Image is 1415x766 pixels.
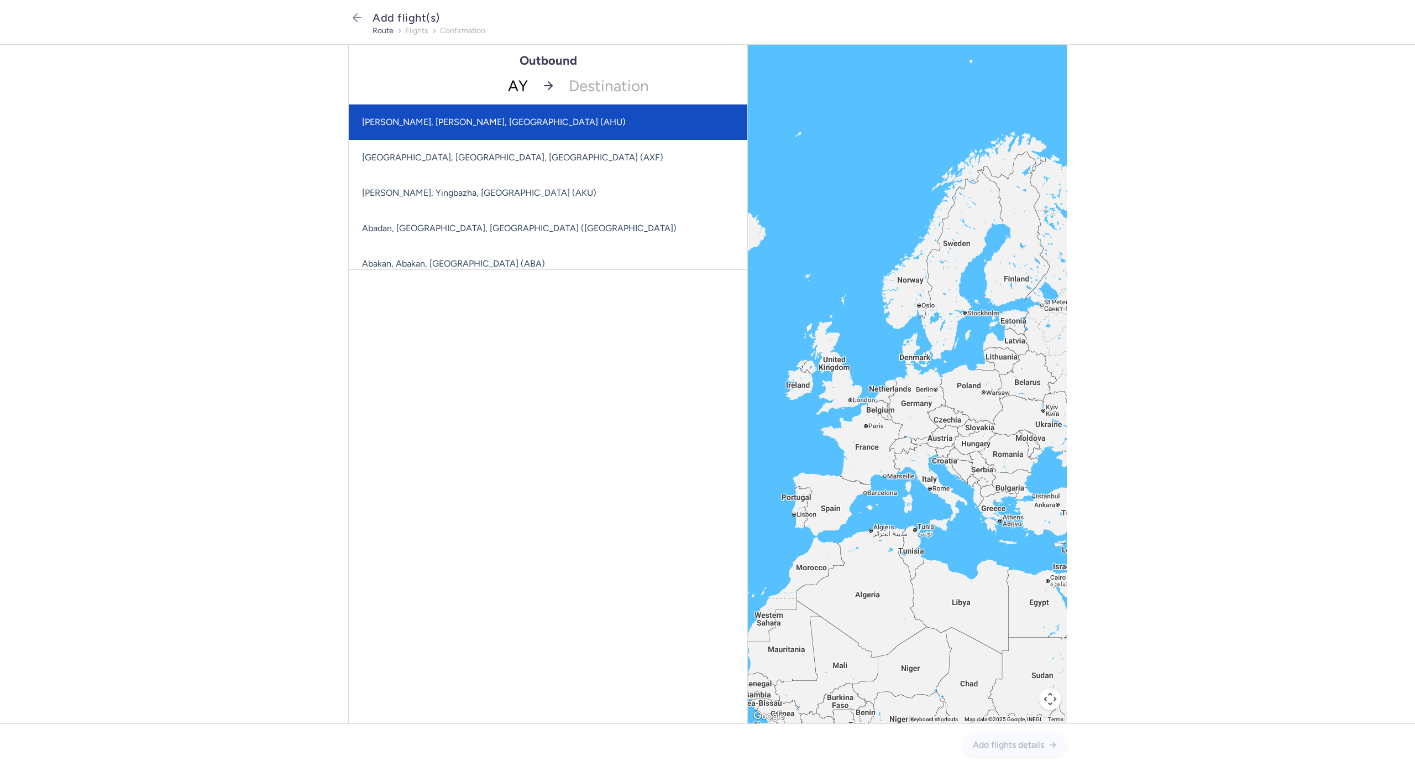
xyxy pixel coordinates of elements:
[751,712,787,720] a: Open this area in Google Maps (opens a new window)
[362,223,677,233] span: Abadan, [GEOGRAPHIC_DATA], [GEOGRAPHIC_DATA] ([GEOGRAPHIC_DATA])
[405,27,428,35] button: flights
[562,67,748,104] span: Destination
[349,67,534,104] input: -searchbox
[751,709,787,723] img: Google
[1048,716,1063,722] a: Terms
[440,27,485,35] button: confirmation
[973,740,1044,750] span: Add flights details
[1039,688,1061,710] button: Map camera controls
[362,117,626,127] span: [PERSON_NAME], [PERSON_NAME], [GEOGRAPHIC_DATA] (AHU)
[965,716,1041,722] span: Map data ©2025 Google, INEGI
[963,733,1067,757] button: Add flights details
[362,152,663,163] span: [GEOGRAPHIC_DATA], [GEOGRAPHIC_DATA], [GEOGRAPHIC_DATA] (AXF)
[910,716,958,723] button: Keyboard shortcuts
[520,54,577,67] h1: Outbound
[362,187,596,198] span: [PERSON_NAME], Yingbazha, [GEOGRAPHIC_DATA] (AKU)
[373,11,440,24] span: Add flight(s)
[373,27,394,35] button: route
[362,258,545,269] span: Abakan, Abakan, [GEOGRAPHIC_DATA] (ABA)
